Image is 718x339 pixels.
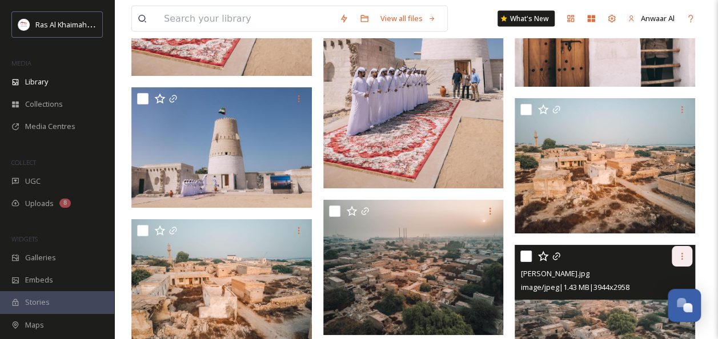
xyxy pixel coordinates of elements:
span: Media Centres [25,121,75,132]
img: Logo_RAKTDA_RGB-01.png [18,19,30,30]
span: [PERSON_NAME].jpg [520,268,589,279]
button: Open Chat [668,289,701,322]
img: Al Jazeera Al Hamra .jpg [131,87,312,208]
span: Library [25,76,48,87]
span: UGC [25,176,41,187]
div: 8 [59,199,71,208]
img: Al Hamra.jpg [515,98,695,233]
a: View all files [375,7,442,30]
a: Anwaar Al [622,7,680,30]
span: Uploads [25,198,54,209]
span: MEDIA [11,59,31,67]
input: Search your library [158,6,334,31]
span: COLLECT [11,158,36,167]
span: Anwaar Al [641,13,675,23]
span: Maps [25,320,44,330]
img: Al Hamra.jpg [323,200,504,335]
span: Collections [25,99,63,110]
span: Stories [25,297,50,308]
span: WIDGETS [11,235,38,243]
span: Ras Al Khaimah Tourism Development Authority [35,19,197,30]
span: Galleries [25,252,56,263]
a: What's New [498,11,555,27]
span: image/jpeg | 1.43 MB | 3944 x 2958 [520,282,629,292]
span: Embeds [25,275,53,285]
